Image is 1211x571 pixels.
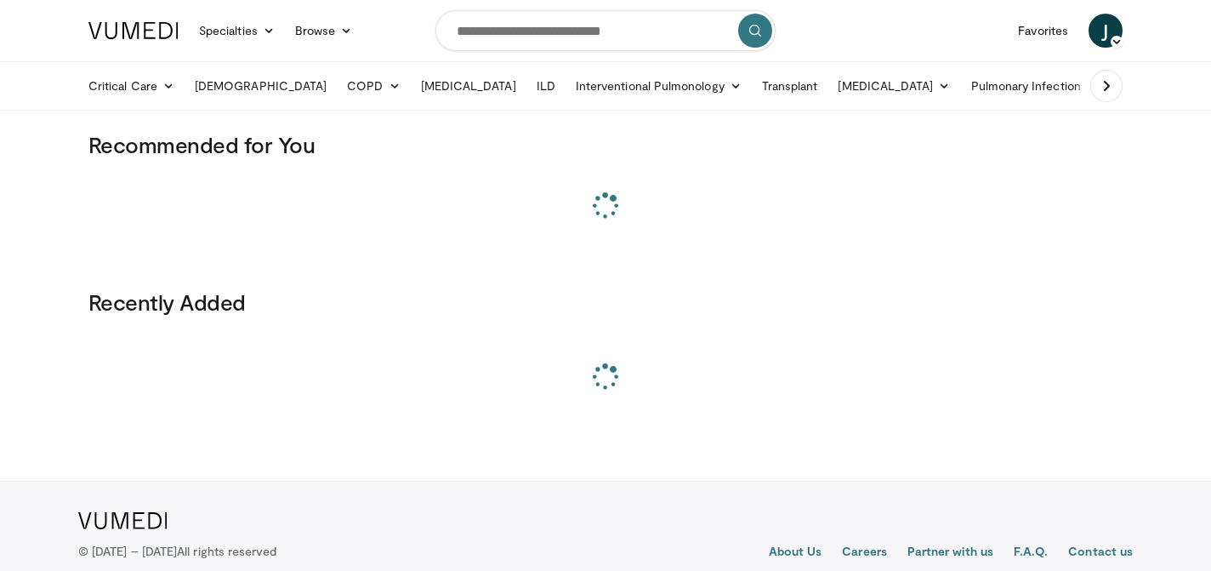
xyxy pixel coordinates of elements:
[842,543,887,563] a: Careers
[285,14,363,48] a: Browse
[88,22,179,39] img: VuMedi Logo
[961,69,1108,103] a: Pulmonary Infection
[1008,14,1078,48] a: Favorites
[769,543,822,563] a: About Us
[752,69,828,103] a: Transplant
[78,512,168,529] img: VuMedi Logo
[566,69,752,103] a: Interventional Pulmonology
[78,543,277,560] p: © [DATE] – [DATE]
[1089,14,1123,48] a: J
[1014,543,1048,563] a: F.A.Q.
[88,288,1123,316] h3: Recently Added
[189,14,285,48] a: Specialties
[88,131,1123,158] h3: Recommended for You
[907,543,993,563] a: Partner with us
[1068,543,1133,563] a: Contact us
[337,69,410,103] a: COPD
[411,69,526,103] a: [MEDICAL_DATA]
[177,544,276,558] span: All rights reserved
[526,69,566,103] a: ILD
[78,69,185,103] a: Critical Care
[827,69,960,103] a: [MEDICAL_DATA]
[435,10,776,51] input: Search topics, interventions
[185,69,337,103] a: [DEMOGRAPHIC_DATA]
